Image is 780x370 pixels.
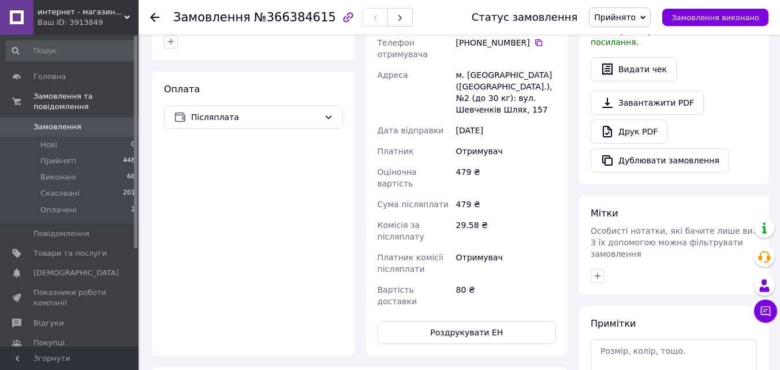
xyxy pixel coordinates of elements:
[38,7,124,17] span: интернет - магазин BESHIR
[378,253,443,274] span: Платник комісії післяплати
[378,285,417,306] span: Вартість доставки
[591,57,677,81] button: Видати чек
[378,220,424,241] span: Комісія за післяплату
[123,156,135,166] span: 448
[38,17,139,28] div: Ваш ID: 3913849
[40,140,57,150] span: Нові
[33,248,107,259] span: Товари та послуги
[173,10,251,24] span: Замовлення
[131,205,135,215] span: 2
[33,318,64,328] span: Відгуки
[254,10,336,24] span: №366384615
[40,156,76,166] span: Прийняті
[671,13,759,22] span: Замовлення виконано
[40,205,77,215] span: Оплачені
[378,321,557,344] button: Роздрукувати ЕН
[40,188,80,199] span: Скасовані
[454,162,558,194] div: 479 ₴
[378,38,428,59] span: Телефон отримувача
[454,141,558,162] div: Отримувач
[591,91,704,115] a: Завантажити PDF
[33,122,81,132] span: Замовлення
[591,226,755,259] span: Особисті нотатки, які бачите лише ви. З їх допомогою можна фільтрувати замовлення
[662,9,768,26] button: Замовлення виконано
[123,188,135,199] span: 201
[472,12,578,23] div: Статус замовлення
[378,200,449,209] span: Сума післяплати
[33,72,66,82] span: Головна
[754,300,777,323] button: Чат з покупцем
[594,13,636,22] span: Прийнято
[33,268,119,278] span: [DEMOGRAPHIC_DATA]
[33,338,65,348] span: Покупці
[378,147,414,156] span: Платник
[191,111,319,124] span: Післяплата
[454,65,558,120] div: м. [GEOGRAPHIC_DATA] ([GEOGRAPHIC_DATA].), №2 (до 30 кг): вул. Шевченків Шлях, 157
[378,126,444,135] span: Дата відправки
[6,40,136,61] input: Пошук
[127,172,135,182] span: 66
[454,194,558,215] div: 479 ₴
[40,172,76,182] span: Виконані
[164,84,200,95] span: Оплата
[33,229,89,239] span: Повідомлення
[454,279,558,312] div: 80 ₴
[378,70,408,80] span: Адреса
[591,148,729,173] button: Дублювати замовлення
[33,287,107,308] span: Показники роботи компанії
[454,247,558,279] div: Отримувач
[591,119,667,144] a: Друк PDF
[131,140,135,150] span: 0
[150,12,159,23] div: Повернутися назад
[454,120,558,141] div: [DATE]
[33,91,139,112] span: Замовлення та повідомлення
[378,167,417,188] span: Оціночна вартість
[591,318,636,329] span: Примітки
[591,14,753,47] span: У вас є 30 днів, щоб відправити запит на відгук покупцеві, скопіювавши посилання.
[591,208,618,219] span: Мітки
[454,215,558,247] div: 29.58 ₴
[456,37,556,48] div: [PHONE_NUMBER]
